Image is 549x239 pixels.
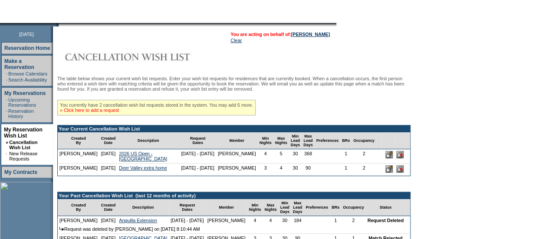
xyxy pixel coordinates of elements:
a: Browse Calendars [8,71,47,76]
td: · [6,97,7,108]
div: You currently have 2 cancellation wish list requests stored in the system. You may add 6 more. [57,100,256,115]
a: Make a Reservation [4,58,34,70]
a: My Reservations [4,90,46,96]
td: [PERSON_NAME] [206,216,247,225]
td: Min Lead Days [278,199,291,216]
td: Status [365,199,405,216]
td: Request was deleted by [PERSON_NAME] on [DATE] 8:10:44 AM [58,225,410,234]
td: Created By [58,199,99,216]
a: Search Availability [8,77,47,82]
td: · [6,151,8,161]
td: Your Current Cancellation Wish List [58,125,410,132]
nobr: [DATE] - [DATE] [181,151,214,156]
a: Upcoming Reservations [8,97,36,108]
td: [DATE] [99,164,118,176]
a: New Release Requests [9,151,37,161]
a: 2026 US Open - [GEOGRAPHIC_DATA] [119,151,167,161]
td: Min Nights [258,132,273,149]
td: · [6,77,7,82]
td: BRs [330,199,341,216]
td: 4 [273,164,289,176]
a: Deer Valley extra home [119,165,167,170]
nobr: Request Deleted [367,218,404,223]
td: [PERSON_NAME] [58,216,99,225]
img: Cancellation Wish List [57,48,231,65]
img: arrow.gif [59,227,64,231]
td: Max Lead Days [291,199,304,216]
td: 368 [302,149,315,164]
td: Created Date [99,199,118,216]
input: Edit this Request [385,165,393,173]
td: [DATE] [99,216,118,225]
td: Request Dates [179,132,216,149]
span: You are acting on behalf of: [230,32,330,37]
a: » Click here to add a request [60,108,119,113]
td: Your Past Cancellation Wish List (last 12 months of activity) [58,192,410,199]
td: · [6,71,7,76]
a: Reservation Home [4,45,50,51]
td: 184 [291,216,304,225]
input: Delete this Request [396,151,404,158]
td: Min Nights [247,199,263,216]
td: Description [117,132,179,149]
td: Request Dates [169,199,206,216]
td: 3 [258,164,273,176]
td: 4 [258,149,273,164]
a: Reservation History [8,108,34,119]
td: Max Lead Days [302,132,315,149]
td: 1 [340,164,352,176]
td: BRs [340,132,352,149]
td: Created Date [99,132,118,149]
td: 30 [278,216,291,225]
td: 4 [263,216,278,225]
td: 30 [289,164,302,176]
a: My Reservation Wish List [4,127,43,139]
td: 2 [341,216,366,225]
td: · [6,108,7,119]
td: Min Lead Days [289,132,302,149]
td: 1 [340,149,352,164]
td: [PERSON_NAME] [58,149,99,164]
a: Anguilla Extension [119,218,157,223]
a: Clear [230,38,242,43]
td: Preferences [315,132,341,149]
td: [PERSON_NAME] [58,164,99,176]
a: My Contracts [4,169,37,175]
td: Description [117,199,169,216]
td: [PERSON_NAME] [216,164,258,176]
a: [PERSON_NAME] [291,32,330,37]
td: 2 [352,149,376,164]
input: Delete this Request [396,165,404,173]
td: 2 [352,164,376,176]
td: Max Nights [273,132,289,149]
input: Edit this Request [385,151,393,158]
td: 4 [247,216,263,225]
nobr: [DATE] - [DATE] [171,218,204,223]
td: Member [206,199,247,216]
td: Occupancy [341,199,366,216]
nobr: [DATE] - [DATE] [181,165,214,170]
td: 30 [289,149,302,164]
td: 90 [302,164,315,176]
span: [DATE] [19,32,34,37]
td: [PERSON_NAME] [216,149,258,164]
td: Occupancy [352,132,376,149]
td: 5 [273,149,289,164]
td: 1 [330,216,341,225]
td: Created By [58,132,99,149]
td: [DATE] [99,149,118,164]
img: promoShadowLeftCorner.gif [56,23,59,26]
td: Max Nights [263,199,278,216]
b: » [6,140,8,145]
td: Preferences [304,199,330,216]
td: Member [216,132,258,149]
a: Cancellation Wish List [9,140,37,150]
